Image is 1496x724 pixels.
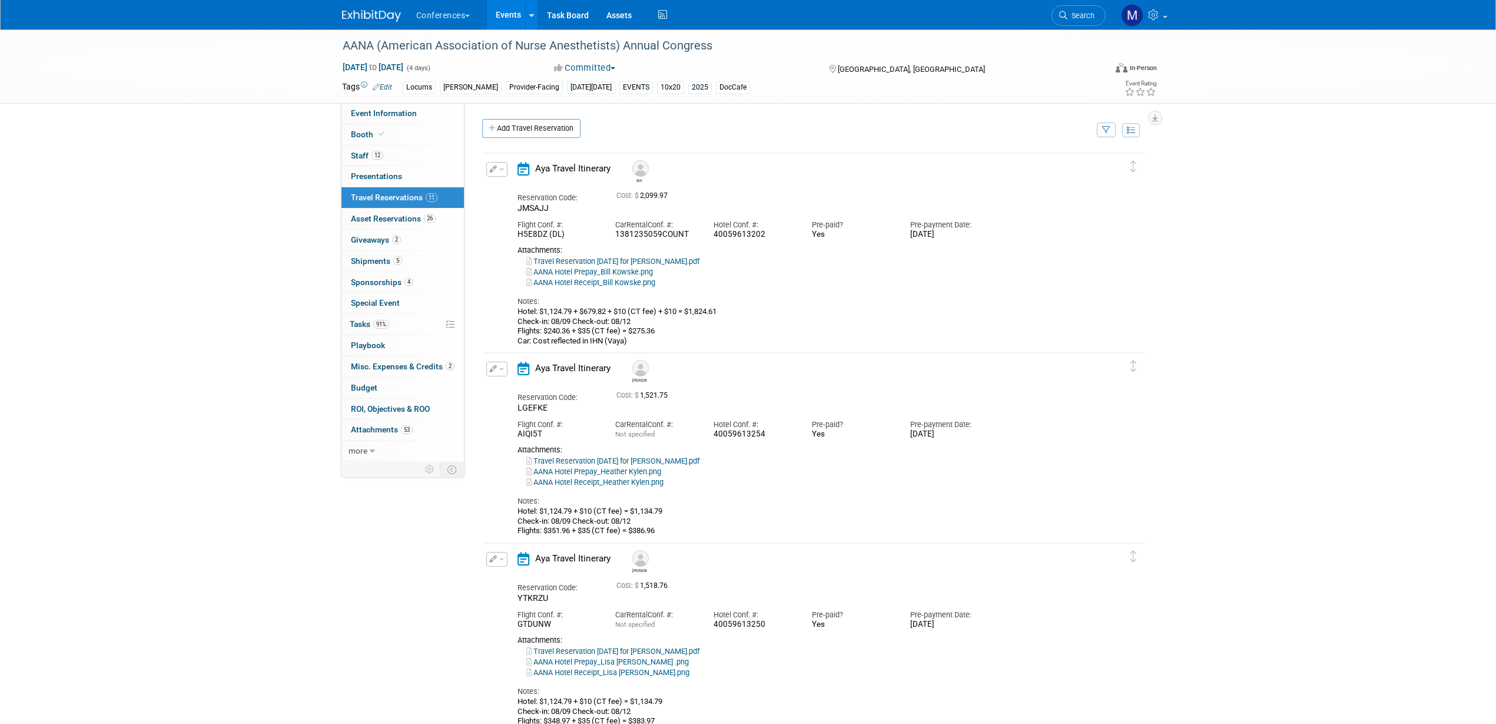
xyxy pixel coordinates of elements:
img: Lisa Panzarino [632,550,649,567]
div: Lisa Panzarino [629,550,650,573]
span: more [349,446,367,455]
a: Travel Reservation [DATE] for [PERSON_NAME].pdf [526,257,699,266]
a: Booth [341,124,464,145]
div: Lisa Panzarino [632,567,647,573]
i: Aya Travel Itinerary [518,552,529,566]
i: Booth reservation complete [379,131,384,137]
td: Toggle Event Tabs [440,462,464,477]
span: Aya Travel Itinerary [535,163,611,174]
div: Flight Conf. #: [518,419,598,430]
div: DocCafe [716,81,750,94]
div: Hotel Conf. #: [714,610,794,620]
span: JMSAJJ [518,203,549,213]
span: Cost: $ [616,191,640,200]
div: Pre-payment Date: [910,220,991,230]
div: AIQI5T [518,429,598,439]
a: Shipments5 [341,251,464,272]
div: [PERSON_NAME] [440,81,502,94]
span: 5 [393,256,402,265]
a: AANA Hotel Prepay_Lisa [PERSON_NAME] .png [526,657,689,666]
div: Provider-Facing [506,81,563,94]
div: EVENTS [619,81,653,94]
span: Yes [812,429,825,438]
div: Flight Conf. #: [518,610,598,620]
i: Click and drag to move item [1130,551,1136,563]
div: 40059613254 [714,429,794,439]
div: Notes: [518,686,1090,697]
span: Budget [351,383,377,392]
td: Personalize Event Tab Strip [420,462,440,477]
a: Tasks91% [341,314,464,335]
span: Yes [812,230,825,239]
span: 2,099.97 [616,191,672,200]
span: LGEFKE [518,403,548,412]
div: Bill Kowske [629,160,650,183]
i: Click and drag to move item [1130,361,1136,372]
a: Event Information [341,103,464,124]
div: Car Conf. #: [615,419,696,430]
span: 11 [426,193,437,202]
div: 40059613202 [714,230,794,240]
span: 2 [392,235,401,244]
span: 53 [401,425,413,434]
div: Attachments: [518,636,1090,645]
div: [DATE][DATE] [567,81,615,94]
span: (4 days) [406,64,430,72]
a: Edit [373,83,392,91]
span: Event Information [351,108,417,118]
a: Sponsorships4 [341,272,464,293]
a: Special Event [341,293,464,313]
span: Asset Reservations [351,214,436,223]
span: Sponsorships [351,277,413,287]
td: Tags [342,81,392,94]
div: Flight Conf. #: [518,220,598,230]
a: Giveaways2 [341,230,464,250]
span: Attachments [351,425,413,434]
div: Pre-paid? [812,419,893,430]
div: Event Rating [1125,81,1156,87]
div: Attachments: [518,246,1090,255]
span: Presentations [351,171,402,181]
img: Marygrace LeGros [1121,4,1143,27]
a: Attachments53 [341,419,464,440]
span: Search [1067,11,1094,20]
img: ExhibitDay [342,10,401,22]
span: [DATE] [910,230,934,239]
div: AANA (American Association of Nurse Anesthetists) Annual Congress [339,35,1088,57]
div: H5E8DZ (DL) [518,230,598,240]
div: 2025 [688,81,712,94]
span: ROI, Objectives & ROO [351,404,430,414]
a: Budget [341,378,464,398]
span: [DATE] [910,429,934,438]
div: 10x20 [657,81,684,94]
span: Special Event [351,298,400,308]
div: Pre-payment Date: [910,610,991,620]
a: Asset Reservations26 [341,209,464,229]
i: Aya Travel Itinerary [518,162,529,176]
a: AANA Hotel Receipt_Heather Kylen.png [526,478,664,487]
a: Staff12 [341,146,464,166]
a: ROI, Objectives & ROO [341,399,464,419]
div: Attachments: [518,445,1090,455]
span: Giveaways [351,235,401,244]
span: Staff [351,151,383,160]
span: to [367,62,379,72]
a: Misc. Expenses & Credits2 [341,356,464,377]
div: In-Person [1129,64,1157,72]
span: Shipments [351,256,402,266]
div: Event Format [1036,61,1157,79]
div: Heather Kylen [629,360,650,383]
a: AANA Hotel Prepay_Bill Kowske.png [526,267,653,276]
img: Format-Inperson.png [1116,63,1127,72]
div: 40059613250 [714,620,794,630]
span: [DATE] [910,620,934,629]
a: Playbook [341,335,464,356]
a: AANA Hotel Receipt_Bill Kowske.png [526,278,655,287]
span: Not specified [615,620,655,629]
span: Aya Travel Itinerary [535,553,611,564]
div: Hotel Conf. #: [714,220,794,230]
div: Hotel: $1,124.79 + $10 (CT fee) = $1,134.79 Check-in: 08/09 Check-out: 08/12 Flights: $351.96 + $... [518,507,1090,535]
span: Not specified [615,430,655,438]
span: 4 [404,277,413,286]
span: Cost: $ [616,391,640,399]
